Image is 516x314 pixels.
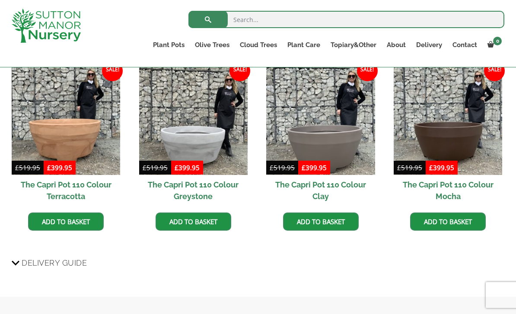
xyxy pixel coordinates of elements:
span: £ [47,163,51,172]
a: Plant Pots [148,39,190,51]
a: 0 [482,39,504,51]
input: Search... [188,11,504,28]
h2: The Capri Pot 110 Colour Terracotta [12,175,120,206]
img: The Capri Pot 110 Colour Terracotta [12,67,120,175]
bdi: 399.95 [175,163,200,172]
span: £ [175,163,178,172]
span: £ [143,163,147,172]
span: 0 [493,37,502,45]
a: Cloud Trees [235,39,282,51]
a: Topiary&Other [325,39,382,51]
bdi: 519.95 [143,163,168,172]
a: Contact [447,39,482,51]
span: Sale! [357,60,378,81]
a: About [382,39,411,51]
a: Add to basket: “The Capri Pot 110 Colour Greystone” [156,213,231,231]
bdi: 399.95 [429,163,454,172]
a: Add to basket: “The Capri Pot 110 Colour Terracotta” [28,213,104,231]
span: £ [429,163,433,172]
span: £ [397,163,401,172]
img: The Capri Pot 110 Colour Greystone [139,67,248,175]
h2: The Capri Pot 110 Colour Greystone [139,175,248,206]
span: Sale! [229,60,250,81]
a: Sale! The Capri Pot 110 Colour Mocha [394,67,502,206]
bdi: 519.95 [270,163,295,172]
span: Sale! [484,60,505,81]
a: Add to basket: “The Capri Pot 110 Colour Clay” [283,213,359,231]
h2: The Capri Pot 110 Colour Clay [266,175,375,206]
h2: The Capri Pot 110 Colour Mocha [394,175,502,206]
bdi: 519.95 [15,163,40,172]
bdi: 399.95 [47,163,72,172]
a: Olive Trees [190,39,235,51]
img: The Capri Pot 110 Colour Mocha [394,67,502,175]
img: logo [12,9,81,43]
a: Sale! The Capri Pot 110 Colour Clay [266,67,375,206]
span: £ [302,163,306,172]
a: Sale! The Capri Pot 110 Colour Terracotta [12,67,120,206]
a: Delivery [411,39,447,51]
bdi: 519.95 [397,163,422,172]
bdi: 399.95 [302,163,327,172]
span: Delivery Guide [22,255,87,271]
img: The Capri Pot 110 Colour Clay [266,67,375,175]
a: Add to basket: “The Capri Pot 110 Colour Mocha” [410,213,486,231]
span: £ [15,163,19,172]
a: Sale! The Capri Pot 110 Colour Greystone [139,67,248,206]
span: Sale! [102,60,123,81]
span: £ [270,163,274,172]
a: Plant Care [282,39,325,51]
